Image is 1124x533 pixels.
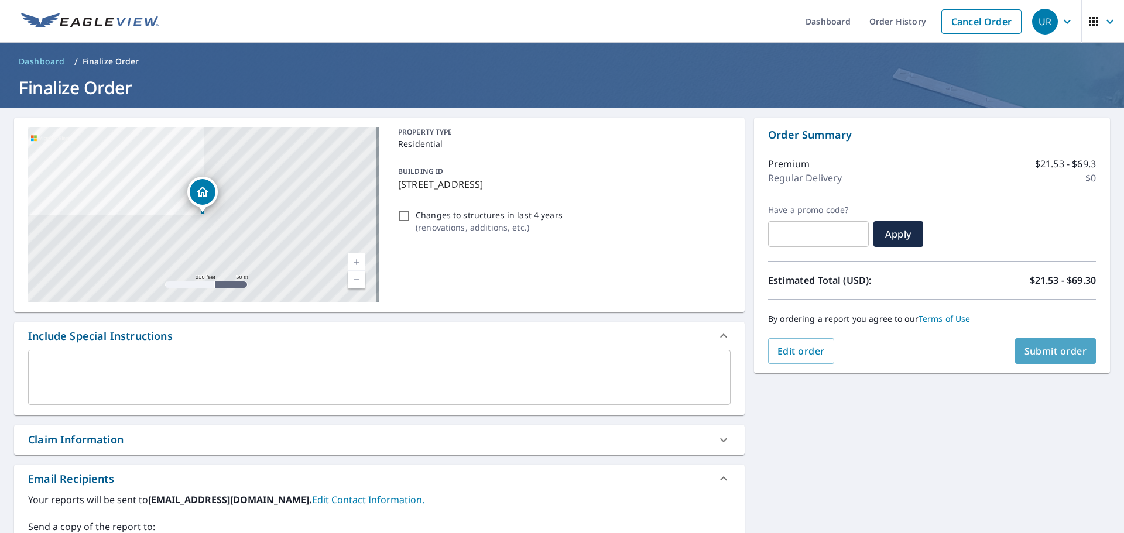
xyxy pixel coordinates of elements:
span: Edit order [777,345,825,357]
div: Include Special Instructions [14,322,745,350]
div: Include Special Instructions [28,328,173,344]
p: $21.53 - $69.30 [1030,273,1096,287]
a: Dashboard [14,52,70,71]
div: Claim Information [28,432,124,448]
li: / [74,54,78,68]
a: EditContactInfo [312,493,424,506]
label: Your reports will be sent to [28,493,731,507]
p: $0 [1085,171,1096,185]
p: BUILDING ID [398,166,443,176]
div: Email Recipients [28,471,114,487]
span: Dashboard [19,56,65,67]
p: Residential [398,137,726,150]
div: Email Recipients [14,465,745,493]
a: Current Level 17, Zoom In [348,253,365,271]
p: Changes to structures in last 4 years [416,209,563,221]
span: Submit order [1024,345,1087,357]
label: Have a promo code? [768,205,869,215]
nav: breadcrumb [14,52,1110,71]
p: Premium [768,157,810,171]
p: [STREET_ADDRESS] [398,177,726,191]
p: Estimated Total (USD): [768,273,932,287]
p: By ordering a report you agree to our [768,314,1096,324]
p: Finalize Order [83,56,139,67]
p: PROPERTY TYPE [398,127,726,137]
div: Dropped pin, building 1, Residential property, 10585 Golden Bear Way Noblesville, IN 46060 [187,177,218,213]
p: $21.53 - $69.3 [1035,157,1096,171]
p: ( renovations, additions, etc. ) [416,221,563,233]
div: UR [1032,9,1058,35]
a: Terms of Use [919,313,971,324]
button: Submit order [1015,338,1096,364]
div: Claim Information [14,425,745,455]
button: Edit order [768,338,834,364]
a: Cancel Order [941,9,1022,34]
a: Current Level 17, Zoom Out [348,271,365,288]
p: Regular Delivery [768,171,842,185]
p: Order Summary [768,127,1096,143]
span: Apply [883,228,914,240]
img: EV Logo [21,13,159,30]
button: Apply [873,221,923,247]
b: [EMAIL_ADDRESS][DOMAIN_NAME]. [148,493,312,506]
h1: Finalize Order [14,75,1110,99]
